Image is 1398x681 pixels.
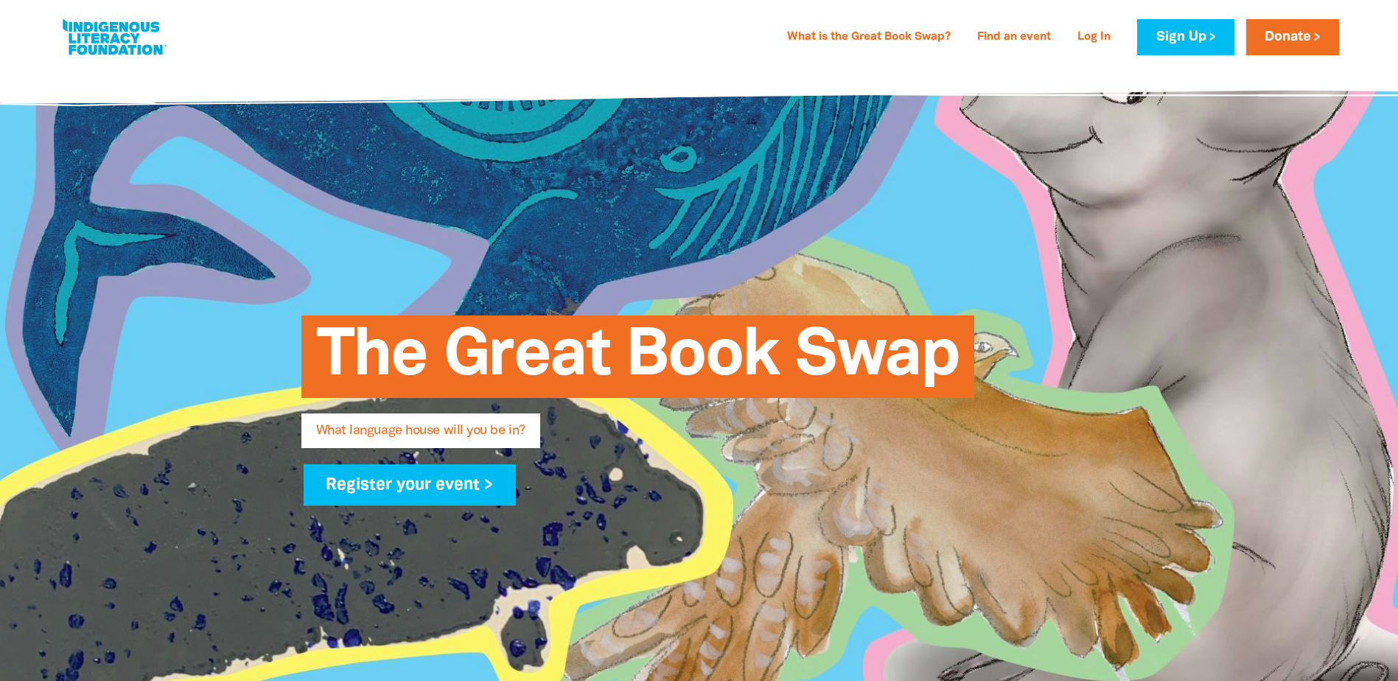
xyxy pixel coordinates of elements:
[316,326,960,398] span: The Great Book Swap
[1069,26,1119,49] a: Log In
[968,26,1060,49] a: Find an event
[304,464,517,506] a: Register your event >
[1137,19,1234,55] a: Sign Up
[316,425,525,448] span: What language house will you be in?
[1246,19,1339,55] a: Donate
[778,26,960,49] a: What is the Great Book Swap?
